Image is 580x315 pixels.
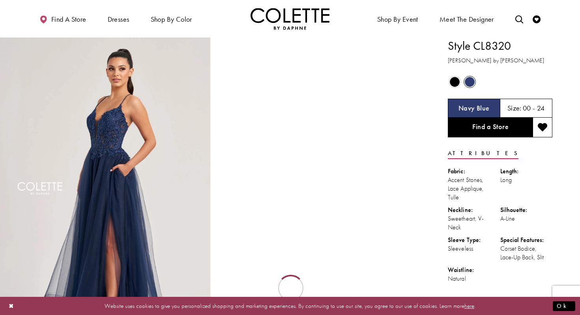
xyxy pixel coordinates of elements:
[448,274,500,283] div: Natural
[500,244,553,262] div: Corset Bodice, Lace-Up Back, Slit
[108,15,129,23] span: Dresses
[500,214,553,223] div: A-Line
[377,15,418,23] span: Shop By Event
[513,8,525,30] a: Toggle search
[151,15,192,23] span: Shop by color
[458,104,490,112] h5: Chosen color
[149,8,194,30] span: Shop by color
[507,103,522,112] span: Size:
[51,15,86,23] span: Find a store
[448,244,500,253] div: Sleeveless
[438,8,496,30] a: Meet the designer
[500,236,553,244] div: Special Features:
[214,37,425,142] video: Style CL8320 Colette by Daphne #1 autoplay loop mute video
[448,37,552,54] h1: Style CL8320
[57,300,523,311] p: Website uses cookies to give you personalized shopping and marketing experiences. By continuing t...
[448,236,500,244] div: Sleeve Type:
[5,299,18,313] button: Close Dialog
[448,75,462,89] div: Black
[500,206,553,214] div: Silhouette:
[448,206,500,214] div: Neckline:
[523,104,545,112] h5: 00 - 24
[553,301,575,311] button: Submit Dialog
[448,176,500,202] div: Accent Stones, Lace Applique, Tulle
[106,8,131,30] span: Dresses
[440,15,494,23] span: Meet the designer
[464,302,474,309] a: here
[448,214,500,232] div: Sweetheart, V-Neck
[448,118,533,137] a: Find a Store
[251,8,329,30] img: Colette by Daphne
[448,167,500,176] div: Fabric:
[533,118,552,137] button: Add to wishlist
[463,75,477,89] div: Navy Blue
[531,8,543,30] a: Check Wishlist
[448,56,552,65] h3: [PERSON_NAME] by [PERSON_NAME]
[448,148,518,159] a: Attributes
[500,167,553,176] div: Length:
[251,8,329,30] a: Visit Home Page
[448,266,500,274] div: Waistline:
[448,75,552,90] div: Product color controls state depends on size chosen
[375,8,420,30] span: Shop By Event
[37,8,88,30] a: Find a store
[500,176,553,184] div: Long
